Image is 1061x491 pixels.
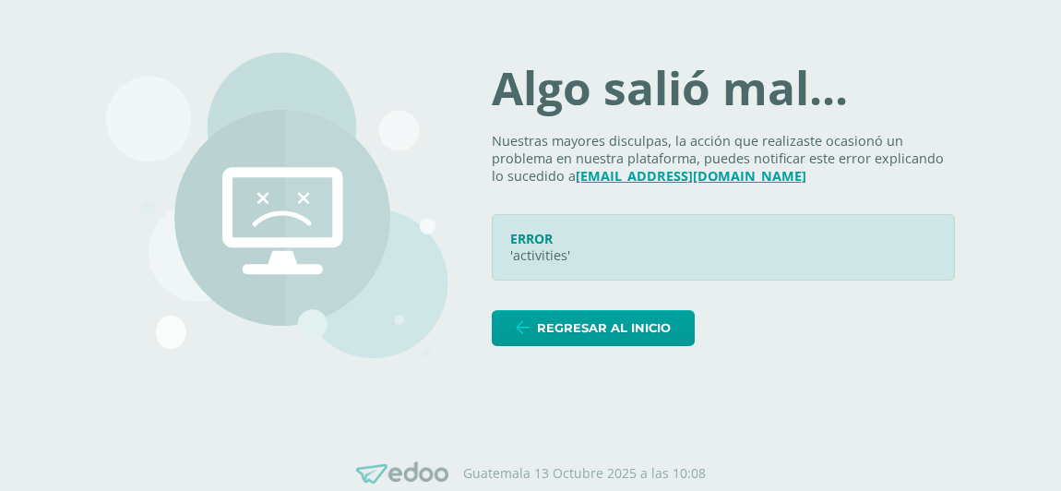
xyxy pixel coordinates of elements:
p: Guatemala 13 Octubre 2025 a las 10:08 [463,465,706,482]
a: Regresar al inicio [492,310,695,346]
img: Edoo [356,461,448,485]
img: 500.png [106,53,447,358]
span: ERROR [510,230,553,247]
p: 'activities' [510,247,936,265]
span: Regresar al inicio [537,311,671,345]
a: [EMAIL_ADDRESS][DOMAIN_NAME] [576,167,806,185]
p: Nuestras mayores disculpas, la acción que realizaste ocasionó un problema en nuestra plataforma, ... [492,133,955,185]
h1: Algo salió mal... [492,66,955,112]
